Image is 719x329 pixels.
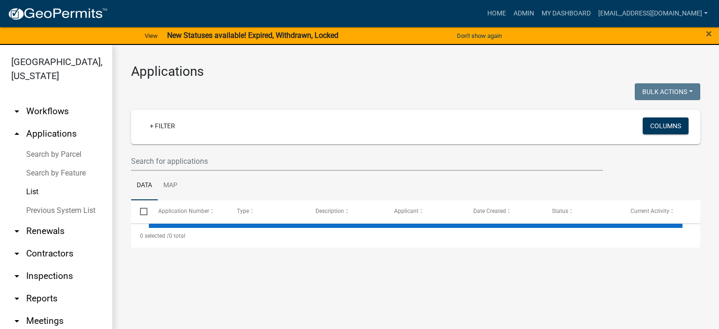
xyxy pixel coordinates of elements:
a: Map [158,171,183,201]
span: Current Activity [631,208,669,214]
a: Admin [510,5,538,22]
i: arrow_drop_down [11,293,22,304]
button: Don't show again [453,28,506,44]
datatable-header-cell: Type [228,200,307,223]
i: arrow_drop_up [11,128,22,139]
datatable-header-cell: Application Number [149,200,227,223]
span: Type [237,208,249,214]
datatable-header-cell: Applicant [385,200,464,223]
i: arrow_drop_down [11,248,22,259]
strong: New Statuses available! Expired, Withdrawn, Locked [167,31,338,40]
a: View [141,28,161,44]
datatable-header-cell: Date Created [464,200,543,223]
span: Status [552,208,568,214]
input: Search for applications [131,152,603,171]
span: × [706,27,712,40]
datatable-header-cell: Description [307,200,385,223]
div: 0 total [131,224,700,248]
span: 0 selected / [140,233,169,239]
button: Bulk Actions [635,83,700,100]
button: Close [706,28,712,39]
i: arrow_drop_down [11,315,22,327]
span: Applicant [394,208,418,214]
span: Application Number [158,208,209,214]
h3: Applications [131,64,700,80]
a: [EMAIL_ADDRESS][DOMAIN_NAME] [594,5,712,22]
a: + Filter [142,117,183,134]
span: Description [315,208,344,214]
i: arrow_drop_down [11,106,22,117]
a: My Dashboard [538,5,594,22]
button: Columns [643,117,689,134]
datatable-header-cell: Current Activity [622,200,700,223]
datatable-header-cell: Select [131,200,149,223]
a: Home [484,5,510,22]
i: arrow_drop_down [11,226,22,237]
a: Data [131,171,158,201]
span: Date Created [473,208,506,214]
i: arrow_drop_down [11,271,22,282]
datatable-header-cell: Status [543,200,622,223]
